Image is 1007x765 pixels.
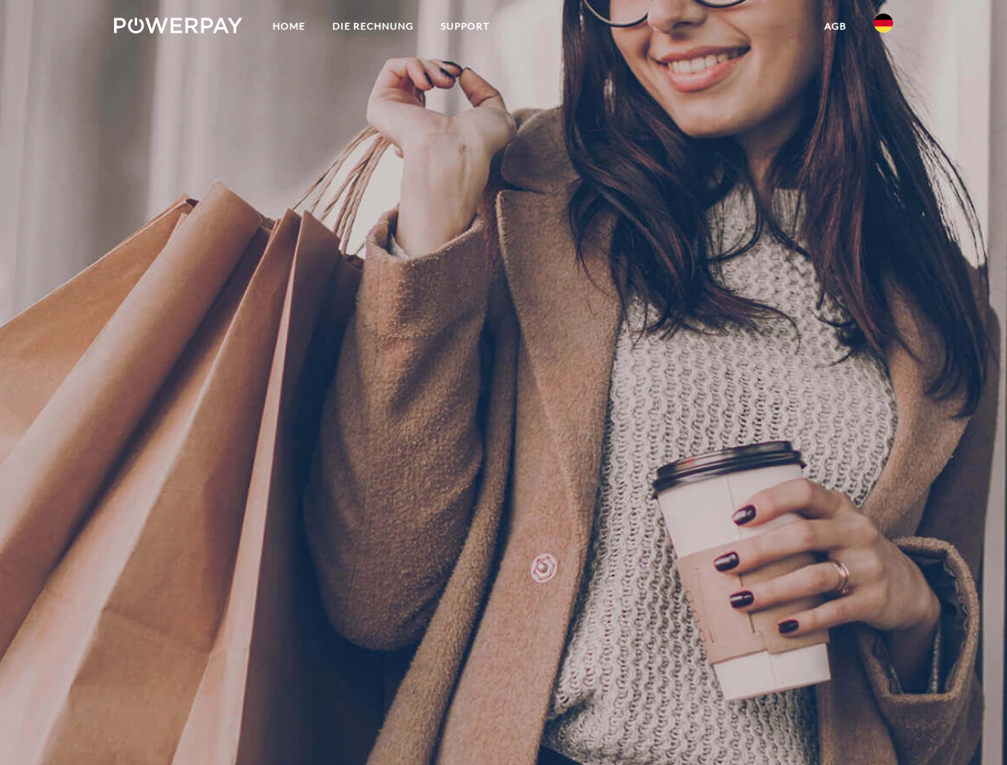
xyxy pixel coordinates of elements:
[114,18,242,33] img: logo-powerpay-white.svg
[874,14,893,33] img: de
[811,12,860,41] a: agb
[427,12,503,41] a: SUPPORT
[319,12,427,41] a: DIE RECHNUNG
[259,12,319,41] a: Home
